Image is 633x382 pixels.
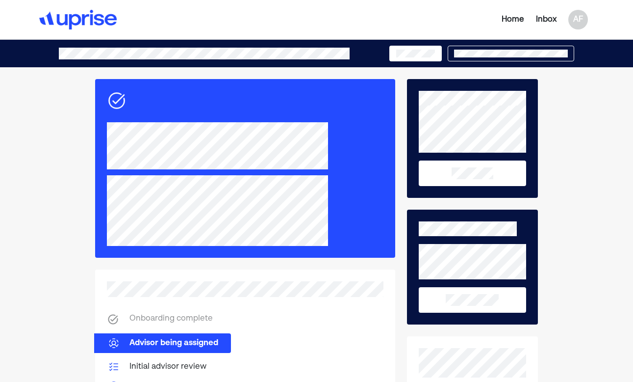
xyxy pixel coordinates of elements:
[502,14,524,26] div: Home
[536,14,557,26] div: Inbox
[129,337,218,349] div: Advisor being assigned
[568,10,588,29] div: AF
[129,361,206,373] div: Initial advisor review
[129,313,213,326] div: Onboarding complete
